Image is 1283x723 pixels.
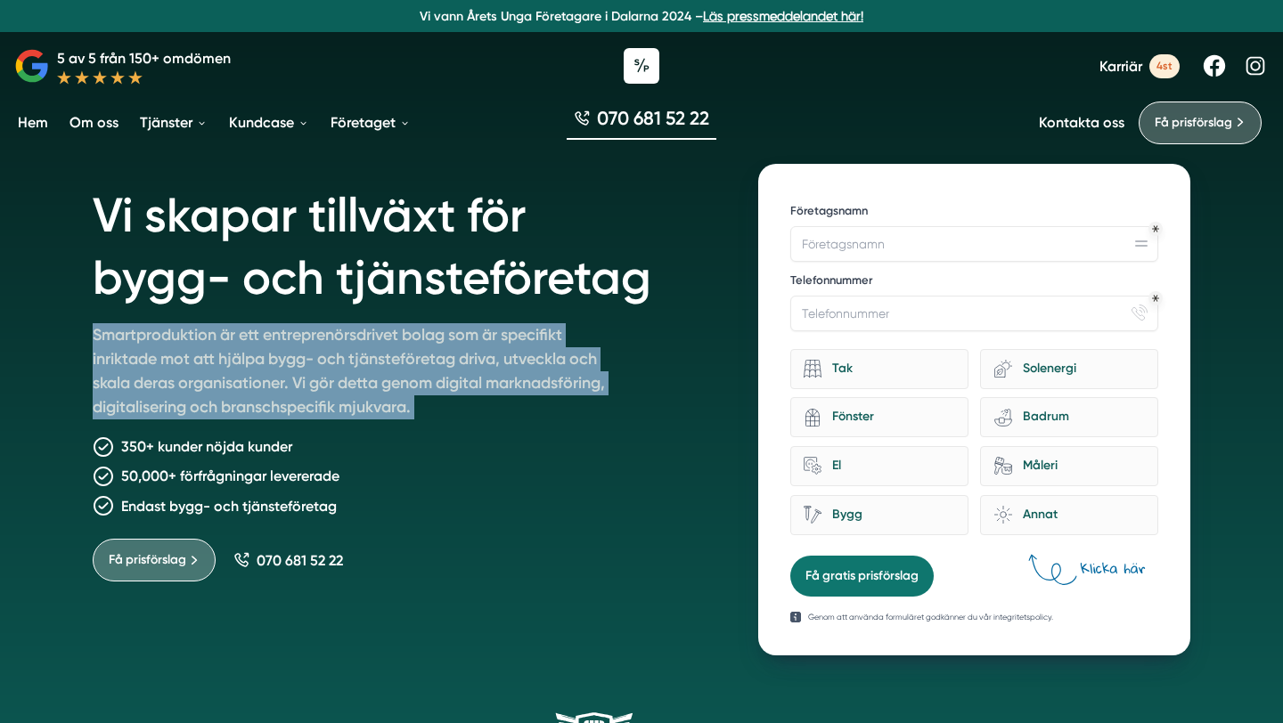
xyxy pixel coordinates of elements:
span: 070 681 52 22 [597,105,709,131]
input: Företagsnamn [790,226,1158,262]
span: Få prisförslag [109,550,186,570]
a: Företaget [327,100,414,145]
a: Få prisförslag [1139,102,1262,144]
p: 350+ kunder nöjda kunder [121,435,292,458]
label: Telefonnummer [790,272,1158,292]
h1: Vi skapar tillväxt för bygg- och tjänsteföretag [93,164,715,323]
a: Kundcase [225,100,313,145]
p: Vi vann Årets Unga Företagare i Dalarna 2024 – [7,7,1276,25]
div: Obligatoriskt [1152,295,1159,302]
p: Endast bygg- och tjänsteföretag [121,495,337,517]
span: Karriär [1099,58,1142,75]
span: 070 681 52 22 [257,552,343,569]
p: Smartproduktion är ett entreprenörsdrivet bolag som är specifikt inriktade mot att hjälpa bygg- o... [93,323,606,426]
a: Hem [14,100,52,145]
span: 4st [1149,54,1180,78]
p: 5 av 5 från 150+ omdömen [57,47,231,69]
a: Tjänster [136,100,211,145]
a: Få prisförslag [93,539,216,581]
label: Företagsnamn [790,203,1158,223]
input: Telefonnummer [790,296,1158,331]
p: 50,000+ förfrågningar levererade [121,465,339,487]
button: Få gratis prisförslag [790,556,934,597]
a: Kontakta oss [1039,114,1124,131]
a: Läs pressmeddelandet här! [703,9,863,23]
a: Karriär 4st [1099,54,1180,78]
p: Genom att använda formuläret godkänner du vår integritetspolicy. [808,611,1053,623]
a: 070 681 52 22 [233,552,343,569]
a: 070 681 52 22 [567,105,716,140]
div: Obligatoriskt [1152,225,1159,232]
span: Få prisförslag [1155,113,1232,133]
a: Om oss [66,100,122,145]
